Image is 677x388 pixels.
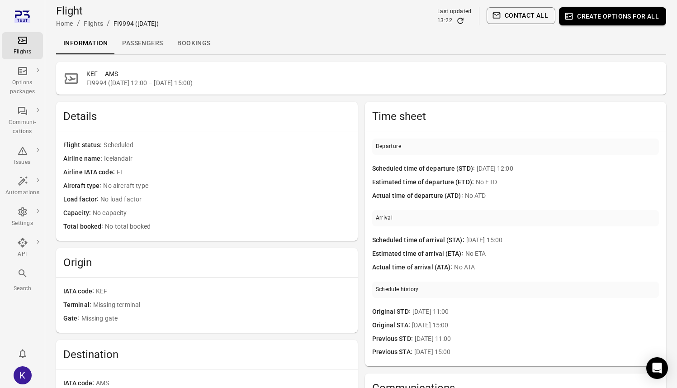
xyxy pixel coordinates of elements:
[2,63,43,99] a: Options packages
[646,357,668,379] div: Open Intercom Messenger
[476,177,659,187] span: No ETD
[56,4,159,18] h1: Flight
[170,33,218,54] a: Bookings
[372,307,412,317] span: Original STD
[56,33,115,54] a: Information
[104,154,350,164] span: Icelandair
[2,143,43,170] a: Issues
[63,208,93,218] span: Capacity
[372,321,412,331] span: Original STA
[454,263,659,273] span: No ATA
[56,18,159,29] nav: Breadcrumbs
[63,181,103,191] span: Aircraft type
[105,222,350,232] span: No total booked
[63,168,117,177] span: Airline IATA code
[10,363,35,388] button: kjasva
[115,33,170,54] a: Passengers
[487,7,555,24] button: Contact all
[372,109,659,124] h2: Time sheet
[93,208,350,218] span: No capacity
[117,168,350,177] span: FI
[456,16,465,25] button: Refresh data
[114,19,159,28] div: FI9994 ([DATE])
[93,300,350,310] span: Missing terminal
[372,347,414,357] span: Previous STA
[2,32,43,59] a: Flights
[104,140,350,150] span: Scheduled
[2,103,43,139] a: Communi-cations
[376,214,393,223] div: Arrival
[5,158,39,167] div: Issues
[63,347,350,362] h2: Destination
[63,255,350,270] h2: Origin
[372,235,466,245] span: Scheduled time of arrival (STA)
[63,314,81,324] span: Gate
[5,118,39,136] div: Communi-cations
[372,191,465,201] span: Actual time of departure (ATD)
[81,314,350,324] span: Missing gate
[5,219,39,228] div: Settings
[437,16,452,25] div: 13:22
[2,204,43,231] a: Settings
[5,250,39,259] div: API
[372,334,415,344] span: Previous STD
[56,33,666,54] div: Local navigation
[84,20,103,27] a: Flights
[63,154,104,164] span: Airline name
[412,307,659,317] span: [DATE] 11:00
[2,265,43,296] button: Search
[100,195,350,205] span: No load factor
[63,287,96,297] span: IATA code
[477,164,659,174] span: [DATE] 12:00
[86,78,659,87] span: FI9994 ([DATE] 12:00 – [DATE] 15:00)
[376,142,402,151] div: Departure
[86,69,659,78] h2: KEF – AMS
[466,235,659,245] span: [DATE] 15:00
[2,173,43,200] a: Automations
[372,164,477,174] span: Scheduled time of departure (STD)
[63,300,93,310] span: Terminal
[415,334,659,344] span: [DATE] 11:00
[465,249,659,259] span: No ETA
[14,366,32,384] div: K
[14,345,32,363] button: Notifications
[372,177,476,187] span: Estimated time of departure (ETD)
[414,347,659,357] span: [DATE] 15:00
[5,284,39,293] div: Search
[103,181,350,191] span: No aircraft type
[376,285,419,294] div: Schedule history
[372,263,454,273] span: Actual time of arrival (ATA)
[5,78,39,96] div: Options packages
[77,18,80,29] li: /
[63,222,105,232] span: Total booked
[412,321,659,331] span: [DATE] 15:00
[63,195,100,205] span: Load factor
[107,18,110,29] li: /
[2,235,43,262] a: API
[559,7,666,25] button: Create options for all
[56,20,73,27] a: Home
[437,7,472,16] div: Last updated
[63,140,104,150] span: Flight status
[5,188,39,197] div: Automations
[372,249,465,259] span: Estimated time of arrival (ETA)
[465,191,659,201] span: No ATD
[5,48,39,57] div: Flights
[63,109,350,124] h2: Details
[96,287,350,297] span: KEF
